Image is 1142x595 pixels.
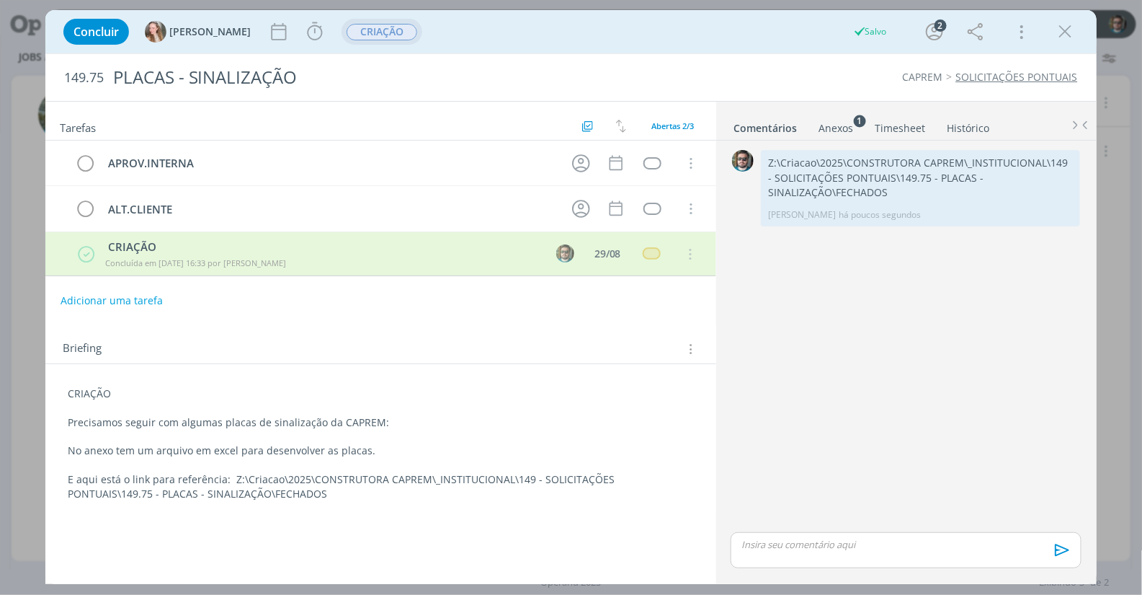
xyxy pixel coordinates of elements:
[652,120,695,131] span: Abertas 2/3
[60,288,164,314] button: Adicionar uma tarefa
[875,115,927,136] a: Timesheet
[732,150,754,172] img: R
[68,444,693,458] p: No anexo tem um arquivo em excel para desenvolver as placas.
[347,24,417,40] span: CRIAÇÃO
[733,115,798,136] a: Comentários
[105,257,286,268] span: Concluída em [DATE] 16:33 por [PERSON_NAME]
[64,70,104,86] span: 149.75
[145,21,251,43] button: G[PERSON_NAME]
[819,121,854,136] div: Anexos
[923,20,946,43] button: 2
[107,60,649,95] div: PLACAS - SINALIZAÇÃO
[63,19,129,45] button: Concluir
[594,249,621,259] div: 29/08
[839,208,921,221] span: há poucos segundos
[854,115,866,127] sup: 1
[346,23,418,41] button: CRIAÇÃO
[68,472,693,501] p: E aqui está o link para referência: Z:\Criacao\2025\CONSTRUTORA CAPREM\_INSTITUCIONAL\149 - SOLIC...
[956,70,1078,84] a: SOLICITAÇÕES PONTUAIS
[68,415,693,430] p: Precisamos seguir com algumas placas de sinalização da CAPREM:
[853,25,887,38] div: Salvo
[934,19,947,32] div: 2
[102,154,558,172] div: APROV.INTERNA
[947,115,991,136] a: Histórico
[903,70,943,84] a: CAPREM
[45,10,1096,584] div: dialog
[102,200,558,219] div: ALT.CLIENTE
[60,118,96,135] span: Tarefas
[63,340,102,358] span: Briefing
[68,387,693,401] p: CRIAÇÃO
[145,21,166,43] img: G
[73,26,119,38] span: Concluir
[768,208,836,221] p: [PERSON_NAME]
[102,239,543,255] div: CRIAÇÃO
[616,120,626,133] img: arrow-down-up.svg
[169,27,251,37] span: [PERSON_NAME]
[768,156,1072,200] p: Z:\Criacao\2025\CONSTRUTORA CAPREM\_INSTITUCIONAL\149 - SOLICITAÇÕES PONTUAIS\149.75 - PLACAS - S...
